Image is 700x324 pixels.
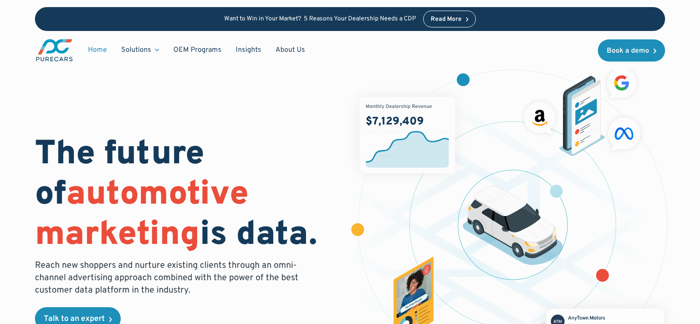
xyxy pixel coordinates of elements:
div: Solutions [121,45,151,55]
p: Want to Win in Your Market? 5 Reasons Your Dealership Needs a CDP [224,15,416,23]
a: About Us [268,42,312,58]
div: Solutions [114,42,166,58]
a: Home [81,42,114,58]
a: Read More [423,11,476,27]
a: Insights [229,42,268,58]
h1: The future of is data. [35,135,339,256]
p: Reach new shoppers and nurture existing clients through an omni-channel advertising approach comb... [35,259,304,297]
div: Read More [431,16,462,23]
img: illustration of a vehicle [463,186,563,266]
img: chart showing monthly dealership revenue of $7m [360,97,455,173]
a: Book a demo [598,39,665,62]
div: Book a demo [607,47,649,54]
img: ads on social media and advertising partners [520,64,645,156]
div: Talk to an expert [44,315,105,323]
a: main [35,38,74,62]
img: purecars logo [35,38,74,62]
a: OEM Programs [166,42,229,58]
span: automotive marketing [35,174,249,257]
